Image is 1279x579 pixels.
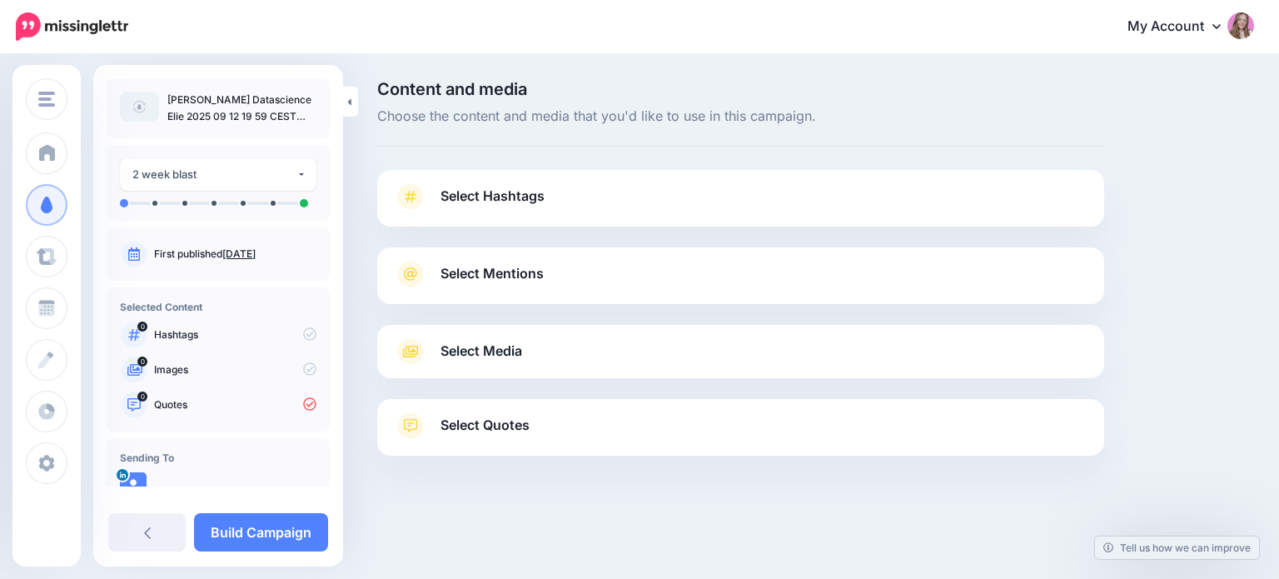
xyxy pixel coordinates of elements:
span: Content and media [377,81,1104,97]
div: 2 week blast [132,165,296,184]
a: Select Hashtags [394,183,1087,227]
img: user_default_image.png [120,472,147,499]
span: Select Media [440,340,522,362]
h4: Sending To [120,452,316,464]
img: Missinglettr [16,12,128,41]
span: Select Quotes [440,414,530,437]
p: [PERSON_NAME] Datascience Elie 2025 09 12 19 59 CEST Recording - YouTube [167,92,316,125]
span: 0 [137,392,147,402]
h4: Selected Content [120,301,316,313]
p: Hashtags [154,327,316,342]
a: [DATE] [222,247,256,260]
span: Choose the content and media that you'd like to use in this campaign. [377,106,1104,127]
a: My Account [1111,7,1254,47]
img: article-default-image-icon.png [120,92,159,122]
a: Select Mentions [394,261,1087,304]
span: 0 [137,322,147,332]
img: menu.png [38,92,55,107]
span: Select Mentions [440,262,544,285]
a: Select Quotes [394,412,1087,456]
p: Images [154,362,316,377]
span: Select Hashtags [440,185,545,207]
a: Tell us how we can improve [1095,537,1259,559]
p: First published [154,247,316,262]
p: Quotes [154,397,316,412]
span: 0 [137,357,147,367]
a: Select Media [394,338,1087,365]
button: 2 week blast [120,158,316,191]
